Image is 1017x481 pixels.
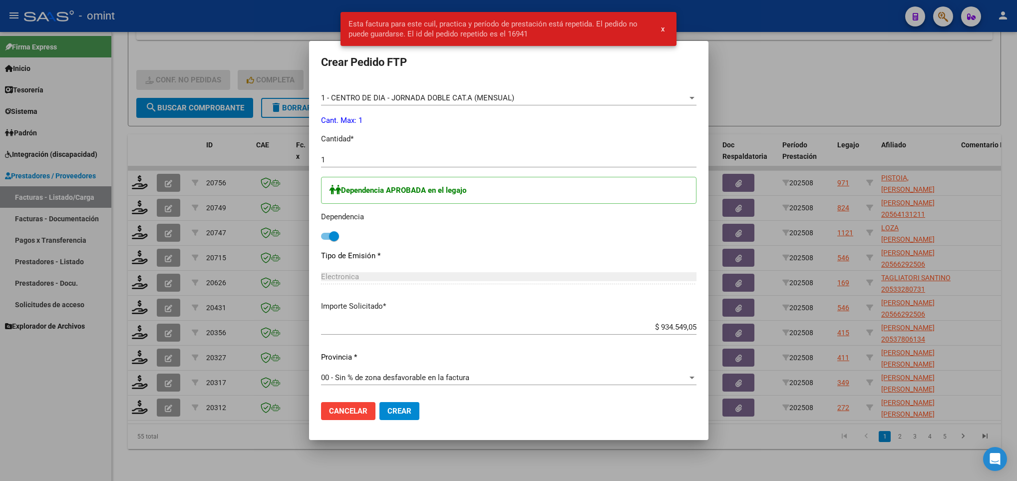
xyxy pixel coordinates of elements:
button: Cancelar [321,402,375,420]
p: Importe Solicitado [321,301,696,312]
span: Electronica [321,272,359,281]
p: Provincia * [321,352,696,363]
button: Crear [379,402,419,420]
h2: Crear Pedido FTP [321,53,696,72]
p: Dependencia [321,211,696,223]
span: Crear [387,407,411,416]
strong: Dependencia APROBADA en el legajo [341,186,466,195]
span: 1 - CENTRO DE DIA - JORNADA DOBLE CAT.A (MENSUAL) [321,93,514,102]
p: Cantidad [321,133,696,145]
span: 00 - Sin % de zona desfavorable en la factura [321,373,469,382]
div: Open Intercom Messenger [983,447,1007,471]
span: x [661,24,665,33]
button: x [653,20,673,38]
span: Esta factura para este cuil, practica y período de prestación está repetida. El pedido no puede g... [348,19,649,39]
p: Tipo de Emisión * [321,250,696,262]
span: Cancelar [329,407,367,416]
p: Cant. Max: 1 [321,115,696,126]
